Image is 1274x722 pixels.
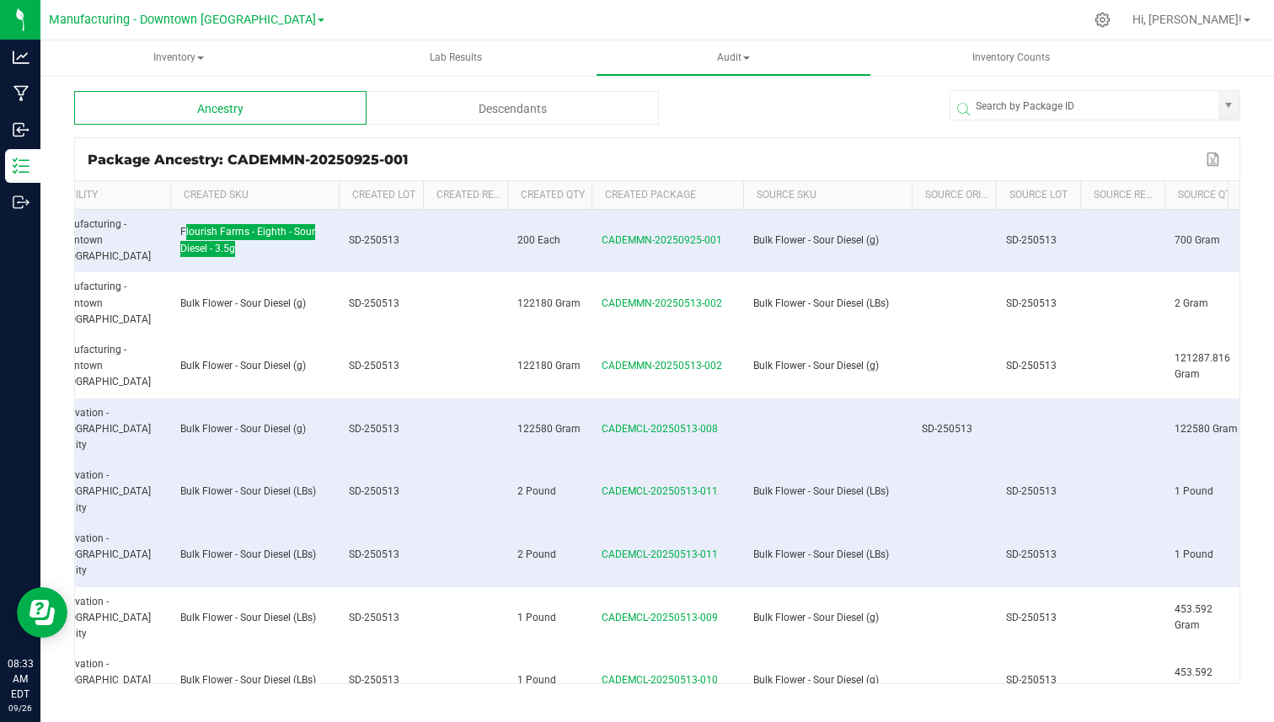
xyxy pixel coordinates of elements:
[1164,181,1249,210] th: Source Qty
[8,656,33,702] p: 08:33 AM EDT
[950,91,1218,121] input: Search by Package ID
[596,40,871,76] a: Audit
[1006,548,1057,560] span: SD-250513
[54,469,151,513] span: Cultivation - [GEOGRAPHIC_DATA] Facility
[423,181,507,210] th: Created Ref Field
[1175,485,1213,497] span: 1 Pound
[1006,360,1057,372] span: SD-250513
[54,344,151,388] span: Manufacturing - Downtown [GEOGRAPHIC_DATA]
[54,281,151,324] span: Manufacturing - Downtown [GEOGRAPHIC_DATA]
[180,612,316,623] span: Bulk Flower - Sour Diesel (LBs)
[349,423,399,435] span: SD-250513
[349,485,399,497] span: SD-250513
[517,485,556,497] span: 2 Pound
[54,658,151,702] span: Cultivation - [GEOGRAPHIC_DATA] Facility
[54,407,151,451] span: Cultivation - [GEOGRAPHIC_DATA] Facility
[1006,485,1057,497] span: SD-250513
[349,297,399,309] span: SD-250513
[1202,148,1227,170] button: Export to Excel
[591,181,743,210] th: Created Package
[17,587,67,638] iframe: Resource center
[1092,12,1113,28] div: Manage settings
[602,612,718,623] span: CADEMCL-20250513-009
[753,612,879,623] span: Bulk Flower - Sour Diesel (g)
[180,297,306,309] span: Bulk Flower - Sour Diesel (g)
[1080,181,1164,210] th: Source Ref Field
[517,234,560,246] span: 200 Each
[602,423,718,435] span: CADEMCL-20250513-008
[318,40,593,76] a: Lab Results
[743,181,912,210] th: Source SKU
[1006,234,1057,246] span: SD-250513
[180,485,316,497] span: Bulk Flower - Sour Diesel (LBs)
[873,40,1148,76] a: Inventory Counts
[517,674,556,686] span: 1 Pound
[602,360,722,372] span: CADEMMN-20250513-002
[13,49,29,66] inline-svg: Analytics
[517,423,581,435] span: 122580 Gram
[753,485,889,497] span: Bulk Flower - Sour Diesel (LBs)
[349,548,399,560] span: SD-250513
[597,41,870,75] span: Audit
[367,91,659,125] div: Descendants
[44,181,170,210] th: Facility
[753,548,889,560] span: Bulk Flower - Sour Diesel (LBs)
[753,297,889,309] span: Bulk Flower - Sour Diesel (LBs)
[517,360,581,372] span: 122180 Gram
[13,85,29,102] inline-svg: Manufacturing
[54,532,151,576] span: Cultivation - [GEOGRAPHIC_DATA] Facility
[517,297,581,309] span: 122180 Gram
[13,194,29,211] inline-svg: Outbound
[8,702,33,714] p: 09/26
[74,91,367,125] div: Ancestry
[517,612,556,623] span: 1 Pound
[349,234,399,246] span: SD-250513
[602,234,722,246] span: CADEMMN-20250925-001
[180,360,306,372] span: Bulk Flower - Sour Diesel (g)
[753,674,879,686] span: Bulk Flower - Sour Diesel (g)
[13,121,29,138] inline-svg: Inbound
[517,548,556,560] span: 2 Pound
[753,360,879,372] span: Bulk Flower - Sour Diesel (g)
[54,596,151,639] span: Cultivation - [GEOGRAPHIC_DATA] Facility
[1132,13,1242,26] span: Hi, [PERSON_NAME]!
[1175,352,1230,380] span: 121287.816 Gram
[1175,423,1238,435] span: 122580 Gram
[950,51,1073,65] span: Inventory Counts
[180,423,306,435] span: Bulk Flower - Sour Diesel (g)
[170,181,339,210] th: Created SKU
[54,218,151,262] span: Manufacturing - Downtown [GEOGRAPHIC_DATA]
[602,674,718,686] span: CADEMCL-20250513-010
[13,158,29,174] inline-svg: Inventory
[1175,297,1208,309] span: 2 Gram
[1175,603,1212,631] span: 453.592 Gram
[180,548,316,560] span: Bulk Flower - Sour Diesel (LBs)
[349,360,399,372] span: SD-250513
[753,234,879,246] span: Bulk Flower - Sour Diesel (g)
[407,51,505,65] span: Lab Results
[602,297,722,309] span: CADEMMN-20250513-002
[1175,234,1220,246] span: 700 Gram
[349,612,399,623] span: SD-250513
[1006,612,1057,623] span: SD-250513
[507,181,591,210] th: Created Qty
[1175,666,1212,694] span: 453.592 Gram
[180,674,316,686] span: Bulk Flower - Sour Diesel (LBs)
[1175,548,1213,560] span: 1 Pound
[40,40,316,76] a: Inventory
[180,226,315,254] span: Flourish Farms - Eighth - Sour Diesel - 3.5g
[349,674,399,686] span: SD-250513
[602,548,718,560] span: CADEMCL-20250513-011
[996,181,1080,210] th: Source Lot
[1006,297,1057,309] span: SD-250513
[339,181,423,210] th: Created Lot
[912,181,996,210] th: Source Origin Harvests
[1006,674,1057,686] span: SD-250513
[602,485,718,497] span: CADEMCL-20250513-011
[49,13,316,27] span: Manufacturing - Downtown [GEOGRAPHIC_DATA]
[922,423,972,435] span: SD-250513
[88,152,1202,168] div: Package Ancestry: CADEMMN-20250925-001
